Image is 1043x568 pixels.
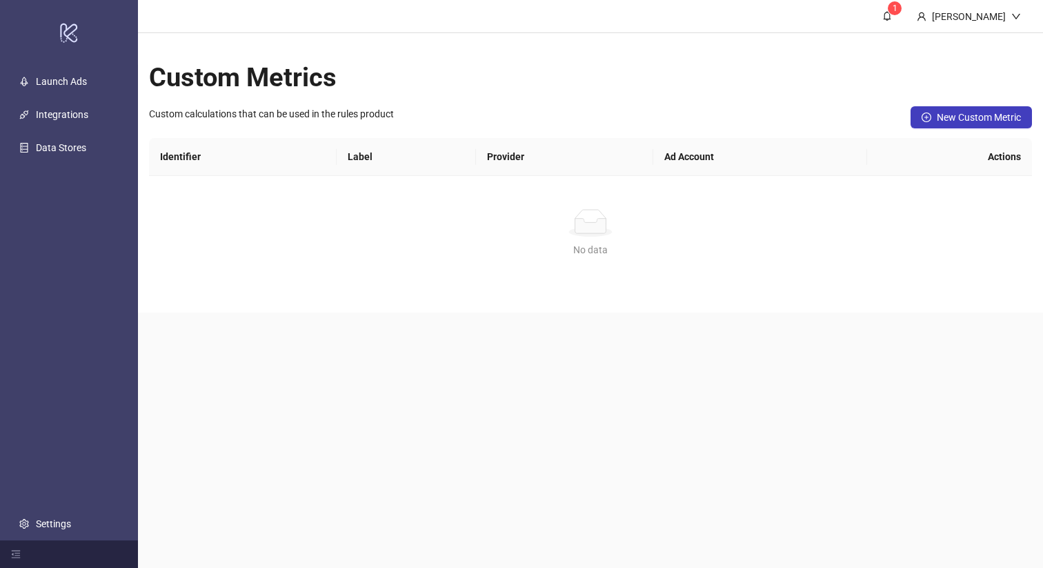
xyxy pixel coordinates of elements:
a: Data Stores [36,142,86,153]
a: Settings [36,518,71,529]
button: New Custom Metric [911,106,1032,128]
span: 1 [893,3,897,13]
span: down [1011,12,1021,21]
span: plus-circle [922,112,931,122]
th: Actions [867,138,1032,176]
div: Custom calculations that can be used in the rules product [149,106,394,121]
sup: 1 [888,1,902,15]
h1: Custom Metrics [149,61,1032,93]
th: Identifier [149,138,337,176]
span: user [917,12,926,21]
th: Label [337,138,477,176]
a: Integrations [36,109,88,120]
span: menu-fold [11,549,21,559]
div: [PERSON_NAME] [926,9,1011,24]
th: Provider [476,138,653,176]
span: bell [882,11,892,21]
div: No data [166,242,1015,257]
a: Launch Ads [36,76,87,87]
th: Ad Account [653,138,867,176]
span: New Custom Metric [937,112,1021,123]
